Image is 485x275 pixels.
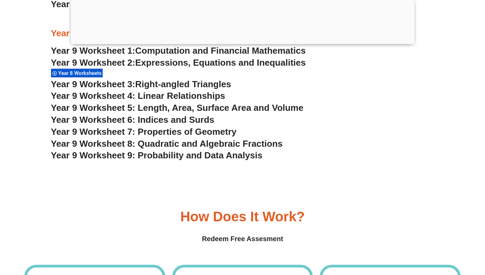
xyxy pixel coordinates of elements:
span: Year 9 Worksheet 2: [51,57,136,68]
a: Year 9 Worksheet 6: Indices and Surds [51,115,215,125]
a: Year 9 Worksheet 8: Quadratic and Algebraic Fractions [51,139,283,149]
div: Year 8 Worksheets [51,68,103,78]
a: Year 9 Worksheet 4: Linear Relationships [51,91,225,101]
a: Year 9 Worksheet 3:Right-angled Triangles [51,79,231,89]
h3: How Does it Work? [180,210,305,223]
span: Right-angled Triangles [135,79,231,89]
a: Year 9 Worksheet 5: Length, Area, Surface Area and Volume [51,103,304,113]
a: Year 9 Worksheet 1:Computation and Financial Mathematics [51,45,306,56]
span: Expressions, Equations and Inequalities [135,57,306,68]
iframe: Chat Widget [371,198,485,275]
span: Year 9 Worksheet 3: [51,79,136,89]
a: Year 9 Worksheet 9: Probability and Data Analysis [51,150,263,160]
h3: Year 9 Math Worksheet [51,28,434,39]
span: Year 9 Worksheet 1: [51,45,136,56]
a: Year 9 Worksheet 7: Properties of Geometry [51,127,237,137]
h4: Redeem Free Assesment [24,234,461,244]
a: Year 9 Worksheet 2:Expressions, Equations and Inequalities [51,57,306,68]
span: Year 8 Worksheets [58,70,104,76]
span: Computation and Financial Mathematics [135,45,306,56]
